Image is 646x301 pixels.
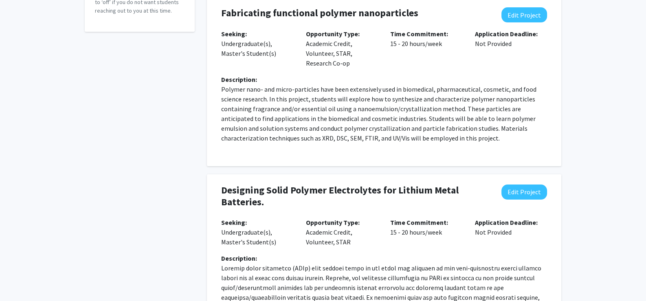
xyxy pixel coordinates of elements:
p: Academic Credit, Volunteer, STAR, Research Co-op [306,29,378,68]
h4: Designing Solid Polymer Electrolytes for Lithium Metal Batteries. [221,185,488,208]
button: Edit Project [501,185,547,200]
iframe: Chat [6,264,35,295]
b: Opportunity Type: [306,30,360,38]
p: 15 - 20 hours/week [390,29,463,48]
b: Application Deadline: [475,30,538,38]
button: Edit Project [501,7,547,22]
b: Time Commitment: [390,218,448,226]
b: Time Commitment: [390,30,448,38]
b: Seeking: [221,30,247,38]
div: Description: [221,75,547,84]
div: Description: [221,253,547,263]
b: Application Deadline: [475,218,538,226]
p: 15 - 20 hours/week [390,218,463,237]
p: Polymer nano- and micro-particles have been extensively used in biomedical, pharmaceutical, cosme... [221,84,547,143]
h4: Fabricating functional polymer nanoparticles [221,7,488,19]
p: Not Provided [475,29,547,48]
b: Opportunity Type: [306,218,360,226]
p: Academic Credit, Volunteer, STAR [306,218,378,247]
p: Undergraduate(s), Master's Student(s) [221,218,294,247]
b: Seeking: [221,218,247,226]
p: Undergraduate(s), Master's Student(s) [221,29,294,58]
p: Not Provided [475,218,547,237]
